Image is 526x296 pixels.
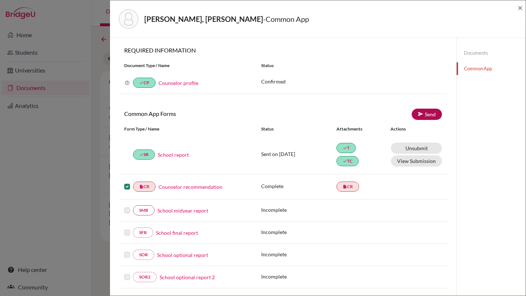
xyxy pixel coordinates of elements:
[261,273,336,280] p: Incomplete
[412,109,442,120] a: Send
[343,184,347,189] i: insert_drive_file
[261,150,336,158] p: Sent on [DATE]
[261,228,336,236] p: Incomplete
[336,156,359,166] a: doneTC
[391,143,442,154] a: Unsubmit
[158,151,189,159] a: School report
[457,47,526,59] a: Documents
[391,155,442,167] button: View Submission
[119,126,256,132] div: Form Type / Name
[263,15,309,23] span: - Common App
[119,47,447,54] h6: REQUIRED INFORMATION
[157,251,208,259] a: School optional report
[261,126,336,132] div: Status
[518,3,523,12] button: Close
[133,78,156,88] a: doneCP
[256,62,447,69] div: Status
[157,207,208,214] a: School midyear report
[133,250,154,260] a: SOR
[139,184,144,189] i: insert_drive_file
[119,62,256,69] div: Document Type / Name
[133,205,155,215] a: SMR
[159,183,222,191] a: Counselor recommendation
[261,206,336,214] p: Incomplete
[119,110,283,117] h6: Common App Forms
[518,2,523,13] span: ×
[139,152,144,157] i: done
[261,182,336,190] p: Complete
[133,182,156,192] a: insert_drive_fileCR
[336,126,382,132] div: Attachments
[133,272,157,282] a: SOR2
[144,15,263,23] strong: [PERSON_NAME], [PERSON_NAME]
[336,182,359,192] a: insert_drive_fileCR
[382,126,427,132] div: Actions
[261,78,442,85] p: Confirmed
[159,80,198,86] a: Counselor profile
[343,146,347,150] i: done
[133,149,155,160] a: doneSR
[261,250,336,258] p: Incomplete
[160,273,215,281] a: School optional report 2
[457,62,526,75] a: Common App
[133,227,153,238] a: SFR
[336,143,356,153] a: doneT
[343,159,347,163] i: done
[156,229,198,237] a: School final report
[139,81,144,85] i: done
